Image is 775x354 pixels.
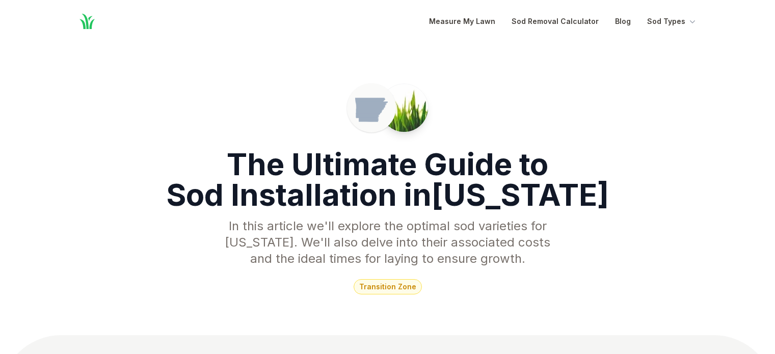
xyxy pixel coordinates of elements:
a: Blog [615,15,631,28]
button: Sod Types [647,15,698,28]
p: In this article we'll explore the optimal sod varieties for [US_STATE] . We'll also delve into th... [217,218,559,267]
img: Picture of a patch of sod in Arkansas [380,84,428,132]
a: Measure My Lawn [429,15,495,28]
img: Arkansas state outline [355,92,388,124]
span: transition zone [354,279,422,294]
a: Sod Removal Calculator [512,15,599,28]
